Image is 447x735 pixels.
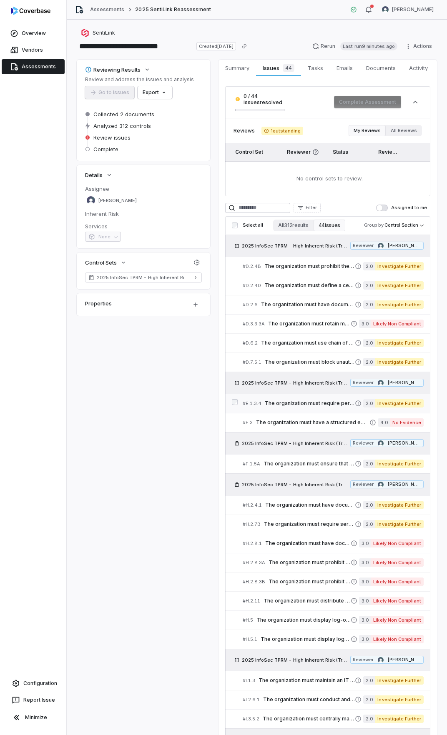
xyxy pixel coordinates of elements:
a: Assessments [2,59,65,74]
span: Select all [243,222,263,228]
a: #D.7.5.1The organization must block unauthorized transfers of information to external sites such ... [243,353,424,372]
span: The organization must require personnel to read and re-acknowledge the employment agreement when ... [265,400,355,407]
span: The organization must distribute user IDs and passwords using separate communication channels to ... [264,597,351,604]
span: Emails [333,62,356,73]
span: 2.0 [363,281,375,290]
span: Likely Non Compliant [371,597,424,605]
span: The organization must prohibit the use of passwords that contain any part of the user’s full name. [269,559,351,566]
span: 44 [283,64,294,72]
span: The organization must have documented and approved password policies and procedures that require ... [265,540,351,547]
span: # D.7.5.1 [243,359,261,365]
td: No control sets to review. [225,161,430,196]
span: Summary [222,62,253,73]
span: Investigate Further [375,520,424,528]
span: The organization must ensure that alarms are triggered within 60 seconds on doors used to secure ... [264,460,355,467]
span: # F.1.5A [243,461,260,467]
span: Likely Non Compliant [371,558,424,567]
span: 2.0 [363,520,375,528]
span: # D.3.3.3A [243,321,265,327]
span: The organization must centrally manage web server certificates and ensure they are kept current. [263,715,355,722]
a: #I.1.3The organization must maintain an IT Architecture Plan that defines Secure Architectural De... [243,671,424,690]
span: 2.0 [363,501,375,509]
span: 2025 InfoSec TPRM - High Inherent Risk (TruSight Supported) > Access Control [242,481,348,488]
span: 2025 InfoSec TPRM - High Inherent Risk (TruSight Supported) > Physical and Environmental Security [242,440,348,447]
span: # H.5.1 [243,636,257,642]
span: 2025 InfoSec TPRM - High Inherent Risk (TruSight Supported) [97,274,190,281]
dt: Assignee [85,185,202,192]
img: logo-D7KZi-bG.svg [11,7,50,15]
button: Details [83,167,115,182]
span: # E.3 [243,420,253,426]
span: # E.1.3.4 [243,400,261,407]
span: 3.0 [359,597,371,605]
span: 2.0 [363,695,375,704]
span: 3.0 [359,320,371,328]
span: Last run 9 minutes ago [340,42,397,50]
span: The organization must maintain an IT Architecture Plan that defines Secure Architectural Design S... [259,677,355,684]
span: Investigate Further [375,339,424,347]
a: #H.5.1The organization must display log-on banners when accessing systems used to access, process... [243,630,424,649]
span: The organization must have a structured employee performance process that is maintained and revie... [256,419,369,426]
a: Assessments [90,6,124,13]
span: Status [333,149,348,155]
span: Likely Non Compliant [371,539,424,547]
button: My Reviews [349,125,386,136]
span: Investigate Further [375,676,424,685]
span: Filter [306,205,317,211]
a: #H.2.4.1The organization must have documented and approved password policies and procedures that ... [243,496,424,515]
span: Reviewer [287,149,319,155]
span: 4.0 [378,418,390,427]
span: 3.0 [359,558,371,567]
span: 2.0 [363,262,375,270]
img: Curtis Nohl avatar [378,243,384,249]
a: 2025 InfoSec TPRM - High Inherent Risk (TruSight Supported) [85,272,202,282]
span: The organization must display log-on banners when accessing systems used to access, process, stor... [256,617,351,623]
a: #I.2.6.1The organization must conduct and approve information security reviews before using or in... [243,690,424,709]
a: Overview [2,26,65,41]
span: Investigate Further [375,358,424,366]
span: Reviews [234,127,255,134]
span: Collected 2 documents [93,110,154,118]
span: 3.0 [359,539,371,547]
span: Issues [259,62,297,74]
span: # I.3.5.2 [243,716,259,722]
span: Investigate Further [375,501,424,509]
img: Jason Boland avatar [87,196,95,205]
span: # H.5 [243,617,253,623]
button: Filter [294,203,321,213]
span: Reviewer [353,657,374,663]
button: https://sentilink.com/SentiLink [78,25,118,40]
button: Assigned to me [376,205,388,211]
span: # D.2.4D [243,282,261,289]
input: Select all [232,222,238,228]
a: #D.2.6The organization must have documented and approved policy or procedure for information hand... [243,295,424,314]
a: Configuration [3,676,63,691]
button: Ryan Jenkins avatar[PERSON_NAME] [377,3,439,16]
button: Actions [402,40,437,52]
a: #I.3.5.2The organization must centrally manage web server certificates and ensure they are kept c... [243,710,424,728]
span: 2025 InfoSec TPRM - High Inherent Risk (TruSight Supported) > Human Resources Security [242,380,348,386]
a: #H.2.7BThe organization must require service accounts and other non-human account credentials to ... [243,515,424,534]
span: Reviewer [353,242,374,249]
img: Curtis Nohl avatar [378,657,384,663]
span: # D.6.2 [243,340,258,346]
span: Complete [93,145,118,153]
span: # I.1.3 [243,677,255,684]
span: 2.0 [363,358,375,366]
span: Control Sets [85,259,117,266]
span: 1 outstanding [261,127,303,135]
span: [PERSON_NAME] [388,242,421,249]
button: RerunLast run9 minutes ago [307,40,402,52]
span: # H.2.7B [243,521,261,527]
span: The organization must display log-on banners when accessing systems used to access, process, stor... [261,636,351,642]
span: [PERSON_NAME] [388,380,421,386]
span: 3.0 [359,635,371,643]
img: Curtis Nohl avatar [378,440,384,446]
span: 2.0 [363,300,375,309]
a: #E.3The organization must have a structured employee performance process that is maintained and r... [243,413,424,432]
span: # H.2.8.1 [243,540,262,547]
span: # I.2.6.1 [243,697,260,703]
span: Analyzed 312 controls [93,122,151,130]
span: No Evidence [390,418,424,427]
label: Assigned to me [376,205,427,211]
